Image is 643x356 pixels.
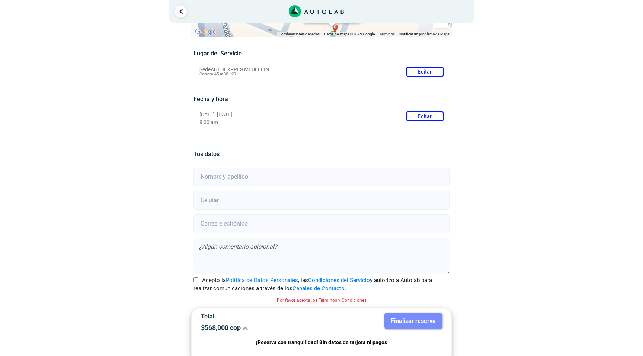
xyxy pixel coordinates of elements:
[406,111,444,121] button: Editar
[193,151,449,158] h5: Tus datos
[379,32,395,36] a: Términos (se abre en una nueva pestaña)
[324,32,375,36] span: Datos del mapa ©2025 Google
[201,313,316,320] p: Total
[226,277,298,284] a: Política de Datos Personales
[201,338,442,347] p: ¡Reserva con tranquilidad! Sin datos de tarjeta ni pagos
[279,32,320,37] button: Combinaciones de teclas
[193,96,449,103] h5: Fecha y hora
[292,285,345,292] a: Canales de Contacto
[201,324,316,331] p: $ 568,000 cop
[308,277,370,284] a: Condiciones del Servicio
[193,214,449,233] input: Correo electrónico
[277,298,367,303] small: Por favor acepta los Términos y Condiciones
[193,277,198,282] input: Acepto laPolítica de Datos Personales, lasCondiciones del Servicioy autorizo a Autolab para reali...
[384,313,442,329] button: Finalizar reserva
[193,27,218,37] a: Abre esta zona en Google Maps (se abre en una nueva ventana)
[193,27,218,37] img: Google
[193,168,449,186] input: Nombre y apellido
[175,6,187,17] a: Ir al paso anterior
[193,276,449,293] label: Acepto la , las y autorizo a Autolab para realizar comunicaciones a través de los .
[193,191,449,210] input: Celular
[334,24,337,30] span: c
[289,7,344,14] a: Link al sitio de autolab
[399,32,450,36] a: Notificar un problema de Maps
[199,111,443,118] p: [DATE], [DATE]
[193,50,449,57] h5: Lugar del Servicio
[199,119,443,126] p: 8:00 am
